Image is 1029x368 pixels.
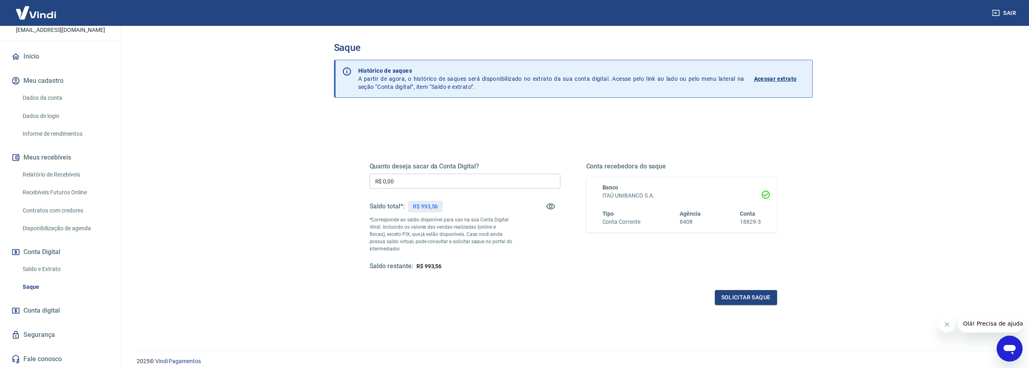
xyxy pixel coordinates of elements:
[740,218,761,226] h6: 18829-3
[754,67,806,91] a: Acessar extrato
[939,316,955,332] iframe: Fechar mensagem
[19,90,111,106] a: Dados da conta
[19,261,111,278] a: Saldo e Extrato
[358,67,744,91] p: A partir de agora, o histórico de saques será disponibilizado no extrato da sua conta digital. Ac...
[958,315,1023,332] iframe: Mensagem da empresa
[137,357,1010,366] p: 2025 ©
[19,279,111,295] a: Saque
[10,350,111,368] a: Fale conosco
[19,126,111,142] a: Informe de rendimentos
[358,67,744,75] p: Histórico de saques
[413,202,438,211] p: R$ 993,56
[16,26,105,34] p: [EMAIL_ADDRESS][DOMAIN_NAME]
[997,336,1023,362] iframe: Botão para abrir a janela de mensagens
[586,162,777,170] h5: Conta recebedora do saque
[990,6,1019,21] button: Sair
[19,202,111,219] a: Contratos com credores
[680,210,701,217] span: Agência
[10,243,111,261] button: Conta Digital
[334,42,813,53] h3: Saque
[19,166,111,183] a: Relatório de Recebíveis
[370,202,405,210] h5: Saldo total*:
[370,216,513,252] p: *Corresponde ao saldo disponível para uso na sua Conta Digital Vindi. Incluindo os valores das ve...
[19,184,111,201] a: Recebíveis Futuros Online
[19,108,111,124] a: Dados de login
[416,263,442,269] span: R$ 993,56
[10,72,111,90] button: Meu cadastro
[370,162,560,170] h5: Quanto deseja sacar da Conta Digital?
[602,184,619,191] span: Banco
[23,305,60,316] span: Conta digital
[10,326,111,344] a: Segurança
[680,218,701,226] h6: 8408
[10,302,111,320] a: Conta digital
[10,0,62,25] img: Vindi
[754,75,797,83] p: Acessar extrato
[155,358,201,364] a: Vindi Pagamentos
[740,210,755,217] span: Conta
[602,191,761,200] h6: ITAÚ UNIBANCO S.A.
[715,290,777,305] button: Solicitar saque
[5,6,68,12] span: Olá! Precisa de ajuda?
[602,218,640,226] h6: Conta Corrente
[19,220,111,237] a: Disponibilização de agenda
[10,48,111,65] a: Início
[10,149,111,166] button: Meus recebíveis
[370,262,413,271] h5: Saldo restante:
[602,210,614,217] span: Tipo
